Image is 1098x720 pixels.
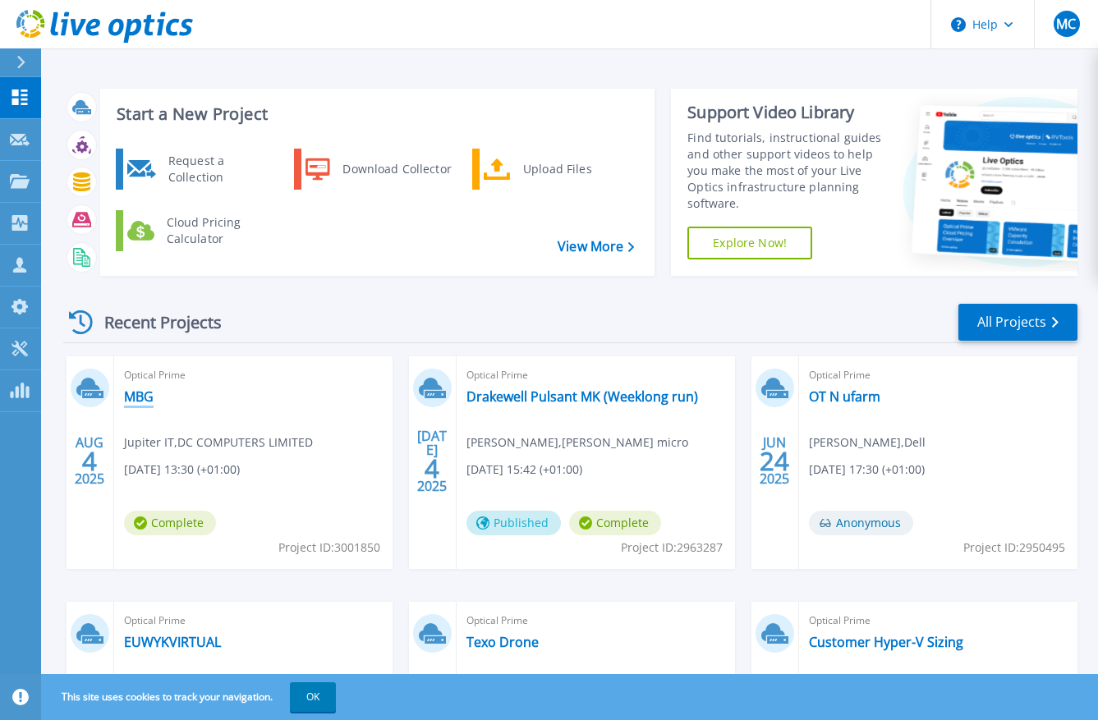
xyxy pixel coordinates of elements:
[569,511,661,535] span: Complete
[809,612,1068,630] span: Optical Prime
[558,239,634,255] a: View More
[124,433,313,452] span: Jupiter IT , DC COMPUTERS LIMITED
[958,304,1077,341] a: All Projects
[334,153,458,186] div: Download Collector
[809,366,1068,384] span: Optical Prime
[466,366,725,384] span: Optical Prime
[290,682,336,712] button: OK
[466,388,698,405] a: Drakewell Pulsant MK (Weeklong run)
[160,153,280,186] div: Request a Collection
[124,634,221,650] a: EUWYKVIRTUAL
[74,431,105,491] div: AUG 2025
[124,388,154,405] a: MBG
[621,539,723,557] span: Project ID: 2963287
[82,454,97,468] span: 4
[466,511,561,535] span: Published
[809,433,926,452] span: [PERSON_NAME] , Dell
[809,461,925,479] span: [DATE] 17:30 (+01:00)
[117,105,633,123] h3: Start a New Project
[472,149,641,190] a: Upload Files
[759,431,790,491] div: JUN 2025
[63,302,244,342] div: Recent Projects
[416,431,448,491] div: [DATE] 2025
[124,511,216,535] span: Complete
[515,153,636,186] div: Upload Files
[278,539,380,557] span: Project ID: 3001850
[124,461,240,479] span: [DATE] 13:30 (+01:00)
[425,461,439,475] span: 4
[466,634,539,650] a: Texo Drone
[687,227,812,259] a: Explore Now!
[809,388,880,405] a: OT N ufarm
[466,461,582,479] span: [DATE] 15:42 (+01:00)
[294,149,462,190] a: Download Collector
[1056,17,1076,30] span: MC
[158,214,280,247] div: Cloud Pricing Calculator
[124,366,383,384] span: Optical Prime
[124,612,383,630] span: Optical Prime
[116,149,284,190] a: Request a Collection
[466,433,688,452] span: [PERSON_NAME] , [PERSON_NAME] micro
[116,210,284,251] a: Cloud Pricing Calculator
[466,612,725,630] span: Optical Prime
[809,634,963,650] a: Customer Hyper-V Sizing
[760,454,789,468] span: 24
[809,511,913,535] span: Anonymous
[687,102,889,123] div: Support Video Library
[963,539,1065,557] span: Project ID: 2950495
[45,682,336,712] span: This site uses cookies to track your navigation.
[687,130,889,212] div: Find tutorials, instructional guides and other support videos to help you make the most of your L...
